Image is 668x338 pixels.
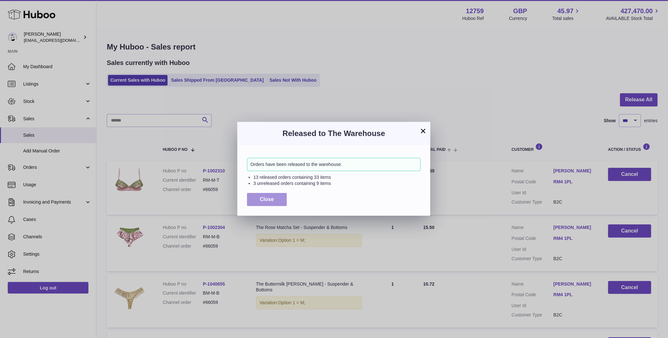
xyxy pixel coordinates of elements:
[253,180,421,187] li: 3 unreleased orders containing 9 items
[247,193,287,206] button: Close
[247,128,421,139] h3: Released to The Warehouse
[253,174,421,180] li: 13 released orders containing 33 items
[260,196,274,202] span: Close
[419,127,427,135] button: ×
[247,158,421,171] div: Orders have been released to the warehouse.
